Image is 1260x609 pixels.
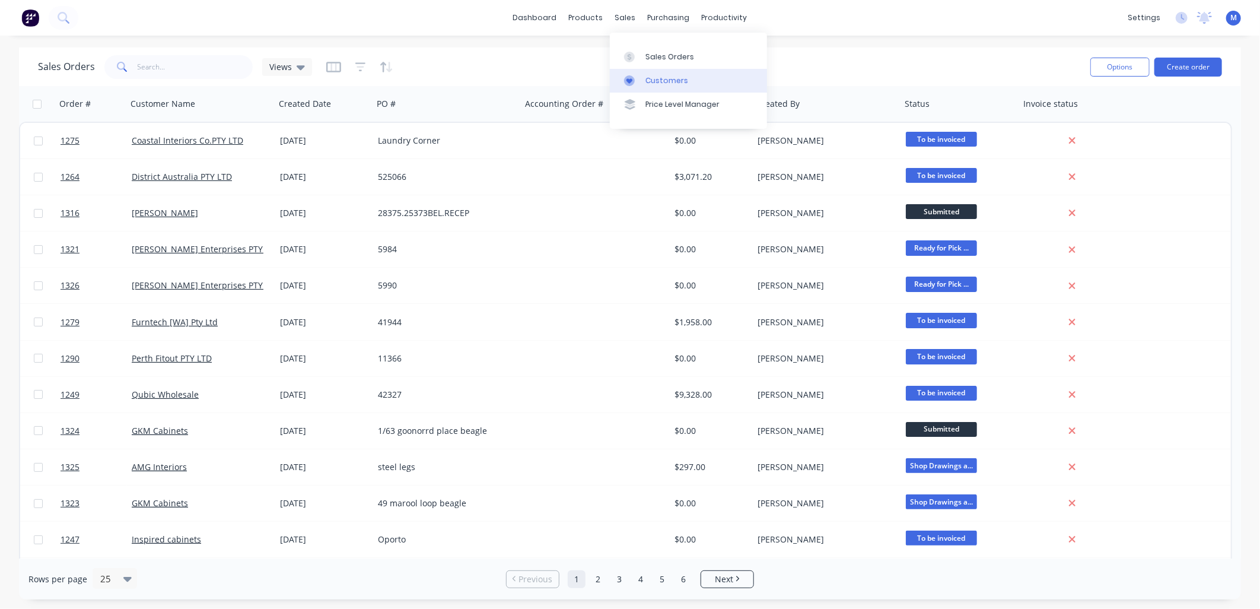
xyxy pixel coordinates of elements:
div: [PERSON_NAME] [758,389,889,401]
div: [PERSON_NAME] [758,497,889,509]
div: Laundry Corner [378,135,510,147]
div: Customer Name [131,98,195,110]
a: Inspired cabinets [132,534,201,545]
span: 1247 [61,534,79,545]
span: Ready for Pick ... [906,277,977,291]
span: Submitted [906,204,977,219]
a: 1325 [61,449,132,485]
div: 11366 [378,353,510,364]
div: [DATE] [280,171,368,183]
a: Page 3 [610,570,628,588]
a: Furntech [WA] Pty Ltd [132,316,218,328]
div: [PERSON_NAME] [758,207,889,219]
div: 49 marool loop beagle [378,497,510,509]
a: 1249 [61,377,132,413]
div: [DATE] [280,461,368,473]
div: 5990 [378,280,510,291]
div: Status [905,98,930,110]
a: 1321 [61,231,132,267]
span: To be invoiced [906,132,977,147]
div: sales [609,9,642,27]
a: Page 6 [674,570,692,588]
a: Perth Fitout PTY LTD [132,353,212,364]
span: 1326 [61,280,79,291]
input: Search... [138,55,253,79]
a: [PERSON_NAME] Enterprises PTY LTD [132,243,280,255]
div: $297.00 [674,461,744,473]
div: [DATE] [280,135,368,147]
div: [PERSON_NAME] [758,534,889,545]
div: $0.00 [674,135,744,147]
a: Next page [701,573,753,585]
div: 41944 [378,316,510,328]
a: 1275 [61,123,132,158]
a: dashboard [507,9,563,27]
span: Views [269,61,292,73]
span: Submitted [906,422,977,437]
a: GKM Cabinets [132,497,188,509]
a: GKM Cabinets [132,425,188,436]
a: Qubic Wholesale [132,389,199,400]
span: 1325 [61,461,79,473]
div: Created By [756,98,800,110]
a: [PERSON_NAME] [132,207,198,218]
div: [PERSON_NAME] [758,353,889,364]
span: 1249 [61,389,79,401]
div: Sales Orders [645,52,694,62]
div: [DATE] [280,353,368,364]
a: Page 1 is your current page [568,570,586,588]
span: 1323 [61,497,79,509]
div: [DATE] [280,497,368,509]
div: Created Date [279,98,331,110]
div: [PERSON_NAME] [758,280,889,291]
div: $0.00 [674,353,744,364]
a: 1290 [61,341,132,376]
a: [PERSON_NAME] Enterprises PTY LTD [132,280,280,291]
a: Page 4 [632,570,650,588]
span: 1290 [61,353,79,364]
span: M [1230,12,1237,23]
div: [DATE] [280,316,368,328]
div: [PERSON_NAME] [758,171,889,183]
div: Oporto [378,534,510,545]
a: Customers [610,69,767,93]
a: 1324 [61,413,132,449]
div: [DATE] [280,280,368,291]
span: Ready for Pick ... [906,240,977,255]
a: 1264 [61,159,132,195]
a: 1247 [61,522,132,557]
div: settings [1122,9,1166,27]
button: Create order [1154,58,1222,77]
span: Next [715,573,733,585]
div: [DATE] [280,425,368,437]
span: To be invoiced [906,313,977,328]
a: Coastal Interiors Co.PTY LTD [132,135,243,146]
img: Factory [21,9,39,27]
div: Customers [645,75,688,86]
span: 1264 [61,171,79,183]
span: To be invoiced [906,168,977,183]
div: [DATE] [280,207,368,219]
a: Page 5 [653,570,671,588]
div: $0.00 [674,425,744,437]
div: [DATE] [280,243,368,255]
div: $0.00 [674,280,744,291]
a: 1326 [61,268,132,303]
span: 1316 [61,207,79,219]
div: PO # [377,98,396,110]
div: [PERSON_NAME] [758,316,889,328]
div: purchasing [642,9,696,27]
div: 42327 [378,389,510,401]
span: To be invoiced [906,349,977,364]
div: [DATE] [280,534,368,545]
span: Shop Drawings a... [906,494,977,509]
a: 1323 [61,486,132,521]
div: $9,328.00 [674,389,744,401]
div: Invoice status [1023,98,1078,110]
div: $0.00 [674,243,744,255]
div: [PERSON_NAME] [758,461,889,473]
span: Rows per page [28,573,87,585]
a: AMG Interiors [132,461,187,472]
span: 1275 [61,135,79,147]
a: Page 2 [589,570,607,588]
